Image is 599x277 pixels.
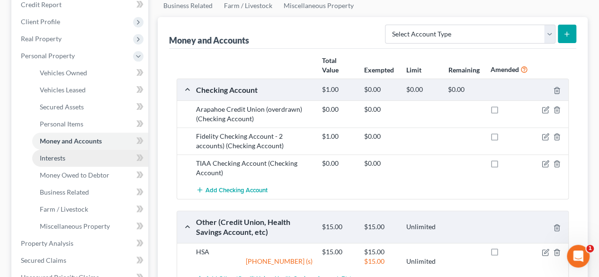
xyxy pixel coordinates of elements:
span: Business Related [40,188,89,196]
strong: Exempted [364,66,394,74]
a: Money Owed to Debtor [32,167,148,184]
div: $0.00 [359,85,402,94]
span: Farm / Livestock [40,205,88,213]
span: Real Property [21,35,62,43]
a: Interests [32,150,148,167]
span: Interests [40,154,65,162]
span: Secured Assets [40,103,84,111]
strong: Limit [406,66,421,74]
span: Personal Items [40,120,83,128]
div: $1.00 [317,132,359,141]
span: Money Owed to Debtor [40,171,109,179]
span: Money and Accounts [40,137,102,145]
a: Business Related [32,184,148,201]
span: 1 [586,245,594,252]
div: TIAA Checking Account (Checking Account) [191,159,317,178]
div: $15.00 [359,247,402,257]
div: Unlimited [401,257,443,266]
a: Personal Items [32,116,148,133]
div: Money and Accounts [169,35,249,46]
div: Other (Credit Union, Health Savings Account, etc) [191,217,317,237]
span: Credit Report [21,0,62,9]
div: $0.00 [317,159,359,168]
a: Farm / Livestock [32,201,148,218]
span: Property Analysis [21,239,73,247]
div: $15.00 [317,247,359,257]
strong: Total Value [322,56,339,74]
div: $15.00 [359,223,402,232]
span: Vehicles Leased [40,86,86,94]
strong: Amended [490,65,519,73]
span: Personal Property [21,52,75,60]
span: Vehicles Owned [40,69,87,77]
div: HSA [191,247,317,257]
div: $0.00 [359,159,402,168]
div: Unlimited [401,223,443,232]
a: Secured Assets [32,98,148,116]
div: $15.00 [359,257,402,266]
div: Fidelity Checking Account - 2 accounts) (Checking Account) [191,132,317,151]
a: Money and Accounts [32,133,148,150]
iframe: Intercom live chat [567,245,590,268]
div: Checking Account [191,85,317,95]
span: Client Profile [21,18,60,26]
div: $0.00 [359,105,402,114]
div: $0.00 [401,85,443,94]
div: Arapahoe Credit Union (overdrawn) (Checking Account) [191,105,317,124]
div: [PHONE_NUMBER] (s) [191,257,317,266]
div: $0.00 [359,132,402,141]
a: Secured Claims [13,252,148,269]
div: $0.00 [443,85,485,94]
span: Miscellaneous Property [40,222,110,230]
a: Vehicles Owned [32,64,148,81]
a: Vehicles Leased [32,81,148,98]
button: Add Checking Account [196,181,268,199]
span: Add Checking Account [206,187,268,194]
div: $1.00 [317,85,359,94]
a: Miscellaneous Property [32,218,148,235]
span: Secured Claims [21,256,66,264]
a: Property Analysis [13,235,148,252]
div: $15.00 [317,223,359,232]
div: $0.00 [317,105,359,114]
strong: Remaining [448,66,479,74]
